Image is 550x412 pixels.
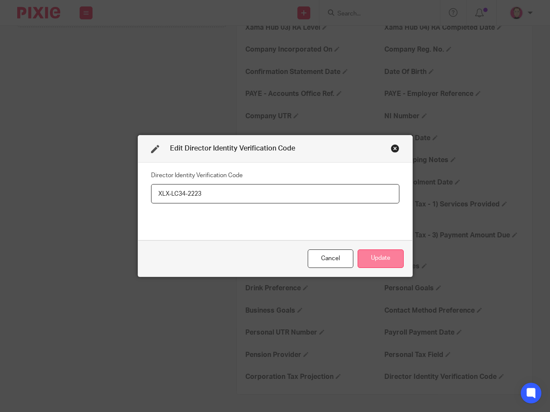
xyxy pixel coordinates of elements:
[358,249,404,268] button: Update
[170,145,295,152] span: Edit Director Identity Verification Code
[308,249,353,268] div: Close this dialog window
[151,171,243,180] label: Director Identity Verification Code
[391,144,399,153] div: Close this dialog window
[151,184,399,203] input: Director Identity Verification Code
